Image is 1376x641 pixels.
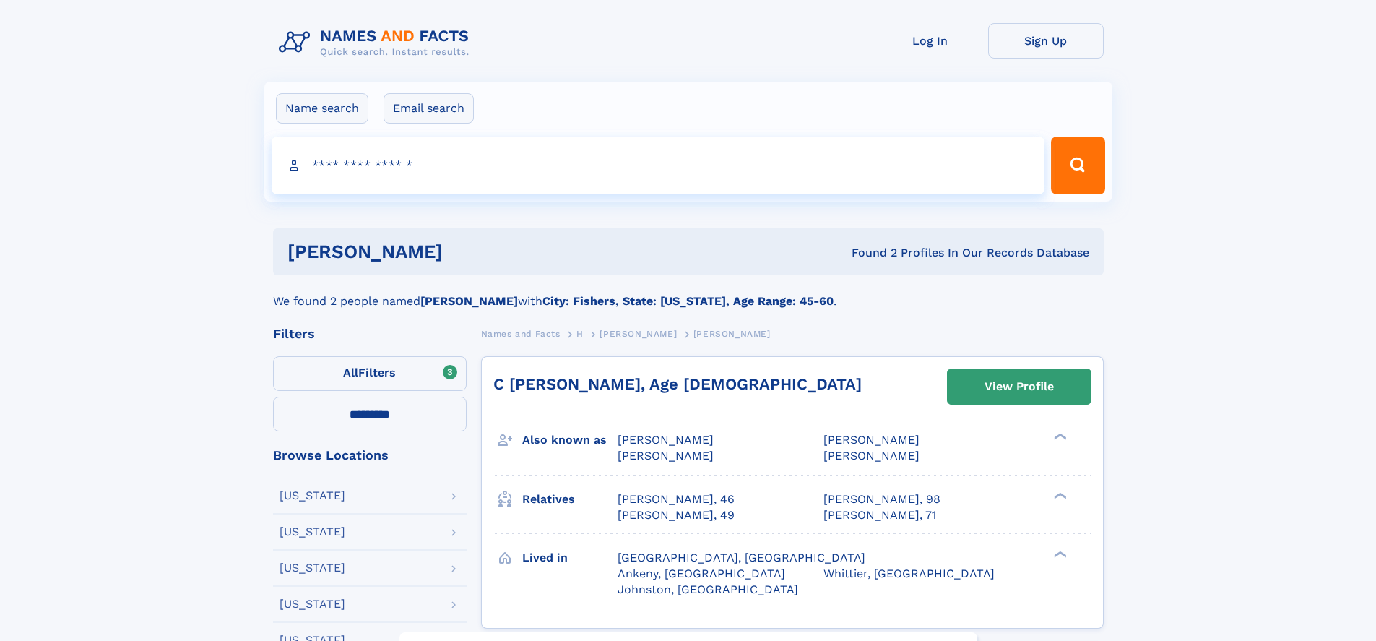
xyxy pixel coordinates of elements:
h3: Relatives [522,487,618,512]
label: Filters [273,356,467,391]
div: We found 2 people named with . [273,275,1104,310]
div: Filters [273,327,467,340]
a: Sign Up [988,23,1104,59]
a: [PERSON_NAME], 49 [618,507,735,523]
h3: Also known as [522,428,618,452]
span: [PERSON_NAME] [618,433,714,447]
span: [PERSON_NAME] [823,433,920,447]
a: Log In [873,23,988,59]
button: Search Button [1051,137,1104,194]
label: Email search [384,93,474,124]
a: [PERSON_NAME], 98 [823,491,940,507]
div: [US_STATE] [280,526,345,538]
div: [US_STATE] [280,562,345,574]
span: [PERSON_NAME] [618,449,714,463]
a: [PERSON_NAME] [600,324,677,343]
div: Found 2 Profiles In Our Records Database [647,245,1089,261]
span: Ankeny, [GEOGRAPHIC_DATA] [618,567,785,580]
div: [US_STATE] [280,490,345,502]
b: City: Fishers, State: [US_STATE], Age Range: 45-60 [542,294,834,308]
input: search input [272,137,1045,194]
a: H [576,324,584,343]
div: ❯ [1050,432,1068,442]
div: ❯ [1050,491,1068,500]
span: [PERSON_NAME] [823,449,920,463]
b: [PERSON_NAME] [420,294,518,308]
div: [US_STATE] [280,598,345,610]
a: [PERSON_NAME], 71 [823,507,936,523]
img: Logo Names and Facts [273,23,481,62]
span: All [343,366,358,379]
span: [GEOGRAPHIC_DATA], [GEOGRAPHIC_DATA] [618,551,865,564]
span: [PERSON_NAME] [600,329,677,339]
a: [PERSON_NAME], 46 [618,491,735,507]
div: ❯ [1050,549,1068,559]
span: Whittier, [GEOGRAPHIC_DATA] [823,567,995,580]
a: View Profile [948,369,1091,404]
span: H [576,329,584,339]
div: View Profile [985,370,1054,403]
a: Names and Facts [481,324,561,343]
div: Browse Locations [273,449,467,462]
h1: [PERSON_NAME] [287,243,647,261]
span: [PERSON_NAME] [693,329,771,339]
label: Name search [276,93,368,124]
h3: Lived in [522,546,618,570]
span: Johnston, [GEOGRAPHIC_DATA] [618,582,798,596]
a: C [PERSON_NAME], Age [DEMOGRAPHIC_DATA] [493,375,862,393]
